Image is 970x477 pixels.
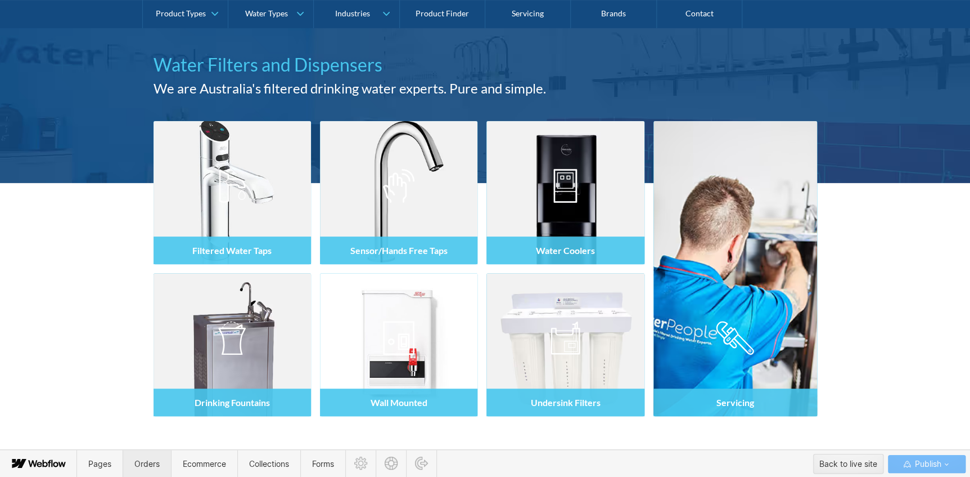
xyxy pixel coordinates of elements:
[350,245,447,256] h4: Sensor/Hands Free Taps
[912,456,941,472] span: Publish
[134,459,160,469] span: Orders
[183,459,226,469] span: Ecommerce
[154,273,311,416] img: Drinking Fountains
[813,454,883,474] button: Back to live site
[335,9,369,19] div: Industries
[195,397,270,408] h4: Drinking Fountains
[370,397,427,408] h4: Wall Mounted
[192,245,272,256] h4: Filtered Water Taps
[536,245,595,256] h4: Water Coolers
[312,459,334,469] span: Forms
[888,455,966,473] button: Publish
[716,397,754,408] h4: Servicing
[486,273,644,416] img: Undersink Filters
[819,456,877,472] div: Back to live site
[249,459,289,469] span: Collections
[154,121,311,264] img: Filtered Water Taps
[156,9,206,19] div: Product Types
[88,459,111,469] span: Pages
[486,121,644,264] img: Water Coolers
[4,27,35,38] span: Text us
[530,397,600,408] h4: Undersink Filters
[320,121,477,264] img: Sensor/Hands Free Taps
[653,121,817,416] a: Servicing
[245,9,288,19] div: Water Types
[320,273,477,416] img: Wall Mounted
